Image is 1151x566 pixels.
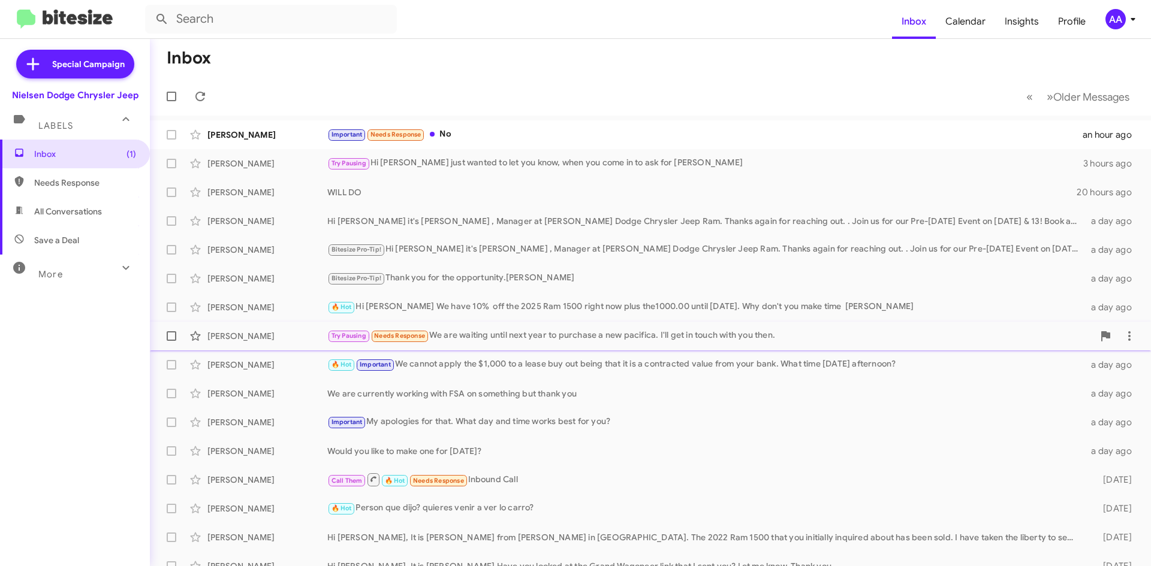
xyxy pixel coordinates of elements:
span: Needs Response [34,177,136,189]
span: Special Campaign [52,58,125,70]
div: No [327,128,1083,141]
span: Important [332,131,363,138]
div: Hi [PERSON_NAME] We have 10% off the 2025 Ram 1500 right now plus the1000.00 until [DATE]. Why do... [327,300,1084,314]
span: Try Pausing [332,159,366,167]
span: Important [332,418,363,426]
a: Inbox [892,4,936,39]
a: Special Campaign [16,50,134,78]
div: a day ago [1084,273,1141,284]
span: Needs Response [413,477,464,485]
span: Needs Response [374,332,425,340]
button: AA [1095,9,1138,29]
div: [PERSON_NAME] [207,186,327,198]
span: » [1047,89,1053,104]
div: Hi [PERSON_NAME] just wanted to let you know, when you come in to ask for [PERSON_NAME] [327,156,1083,170]
span: Bitesize Pro-Tip! [332,274,381,282]
div: [DATE] [1084,503,1141,514]
span: 🔥 Hot [332,361,352,368]
div: [PERSON_NAME] [207,158,327,170]
span: Labels [38,120,73,131]
div: [PERSON_NAME] [207,416,327,428]
h1: Inbox [167,49,211,68]
div: [PERSON_NAME] [207,273,327,284]
span: (1) [126,148,136,160]
div: [PERSON_NAME] [207,445,327,457]
div: We are waiting until next year to purchase a new pacifica. I'll get in touch with you then. [327,329,1093,343]
div: [PERSON_NAME] [207,359,327,371]
div: Person que dijo? quieres venir a ver lo carro? [327,501,1084,515]
div: We cannot apply the $1,000 to a lease buy out being that it is a contracted value from your bank.... [327,358,1084,371]
div: WILL DO [327,186,1077,198]
div: a day ago [1084,445,1141,457]
a: Calendar [936,4,995,39]
div: [PERSON_NAME] [207,244,327,256]
div: a day ago [1084,301,1141,313]
input: Search [145,5,397,34]
span: Call Them [332,477,363,485]
div: [PERSON_NAME] [207,388,327,399]
div: [DATE] [1084,474,1141,486]
nav: Page navigation example [1020,84,1137,109]
span: All Conversations [34,205,102,217]
div: My apologies for that. What day and time works best for you? [327,415,1084,429]
span: 🔥 Hot [332,303,352,311]
div: a day ago [1084,215,1141,227]
div: [DATE] [1084,531,1141,543]
div: [PERSON_NAME] [207,129,327,141]
div: 20 hours ago [1077,186,1141,198]
span: « [1026,89,1033,104]
div: Would you like to make one for [DATE]? [327,445,1084,457]
div: Hi [PERSON_NAME] it's [PERSON_NAME] , Manager at [PERSON_NAME] Dodge Chrysler Jeep Ram. Thanks ag... [327,215,1084,227]
div: AA [1105,9,1126,29]
div: [PERSON_NAME] [207,531,327,543]
button: Previous [1019,84,1040,109]
div: a day ago [1084,416,1141,428]
span: Needs Response [370,131,421,138]
a: Insights [995,4,1048,39]
div: Thank you for the opportunity.[PERSON_NAME] [327,271,1084,285]
div: an hour ago [1083,129,1141,141]
div: Nielsen Dodge Chrysler Jeep [12,89,138,101]
div: [PERSON_NAME] [207,301,327,313]
div: Hi [PERSON_NAME], It is [PERSON_NAME] from [PERSON_NAME] in [GEOGRAPHIC_DATA]. The 2022 Ram 1500 ... [327,531,1084,543]
div: Inbound Call [327,472,1084,487]
div: [PERSON_NAME] [207,215,327,227]
span: Important [360,361,391,368]
button: Next [1039,84,1137,109]
div: a day ago [1084,244,1141,256]
span: Try Pausing [332,332,366,340]
div: a day ago [1084,388,1141,399]
span: 🔥 Hot [385,477,405,485]
div: [PERSON_NAME] [207,330,327,342]
div: 3 hours ago [1083,158,1141,170]
div: Hi [PERSON_NAME] it's [PERSON_NAME] , Manager at [PERSON_NAME] Dodge Chrysler Jeep Ram. Thanks ag... [327,243,1084,256]
span: Inbox [34,148,136,160]
span: Bitesize Pro-Tip! [332,246,381,253]
a: Profile [1048,4,1095,39]
div: [PERSON_NAME] [207,474,327,486]
span: 🔥 Hot [332,504,352,512]
div: a day ago [1084,359,1141,371]
div: We are currently working with FSA on something but thank you [327,388,1084,399]
div: [PERSON_NAME] [207,503,327,514]
span: Older Messages [1053,90,1129,104]
span: More [38,269,63,280]
span: Save a Deal [34,234,79,246]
